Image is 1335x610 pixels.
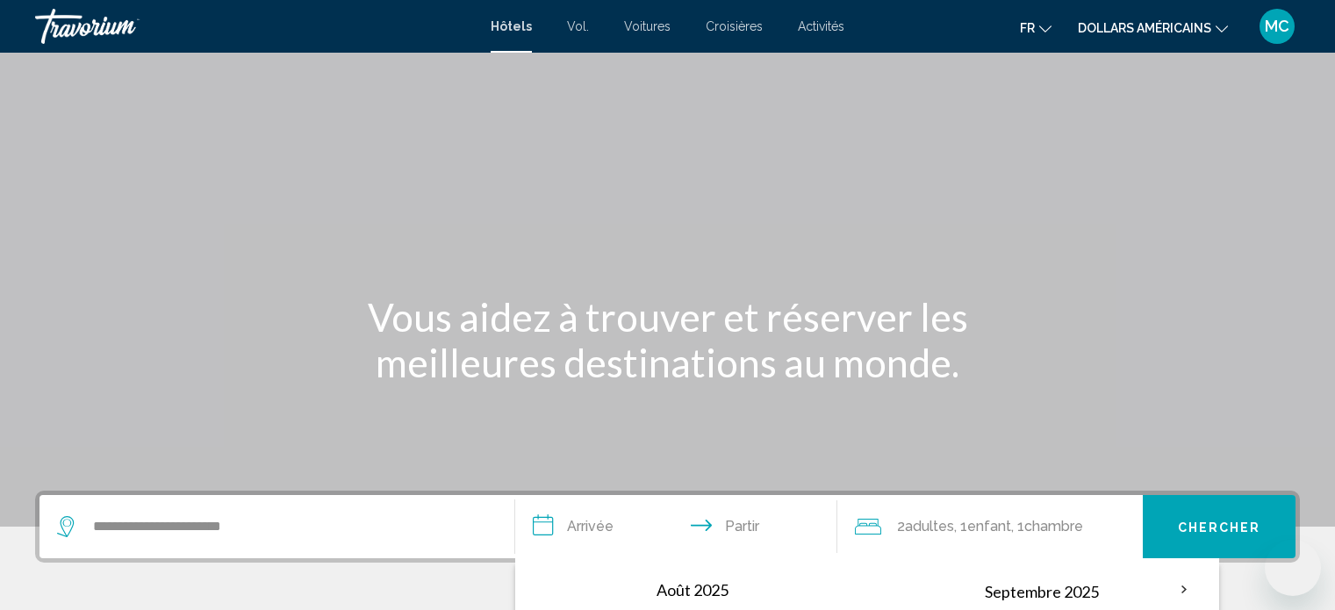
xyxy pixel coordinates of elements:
[905,518,954,535] font: adultes
[1011,518,1024,535] font: , 1
[1160,570,1208,610] button: Mois prochain
[35,9,473,44] a: Travorium
[1254,8,1300,45] button: Menu utilisateur
[1078,15,1228,40] button: Changer de devise
[967,518,1011,535] span: Enfant
[897,518,905,535] font: 2
[1020,21,1035,35] font: fr
[1078,21,1211,35] font: dollars américains
[368,294,968,385] font: Vous aidez à trouver et réserver les meilleures destinations au monde.
[515,495,838,558] button: Dates d'arrivée et de départ
[567,19,589,33] a: Vol.
[985,582,1099,601] font: Septembre 2025
[798,19,844,33] a: Activités
[1143,495,1296,558] button: Chercher
[954,514,1011,539] span: , 1
[657,580,729,599] font: Août 2025
[491,19,532,33] a: Hôtels
[1178,520,1261,535] font: Chercher
[1265,540,1321,596] iframe: Bouton de lancement de la fenêtre de messagerie
[837,495,1143,558] button: Travelers: 2 adults, 1 child
[1020,15,1051,40] button: Changer de langue
[624,19,671,33] a: Voitures
[39,495,1296,558] div: Widget de recherche
[1024,518,1083,535] font: Chambre
[706,19,763,33] a: Croisières
[1265,17,1289,35] font: MC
